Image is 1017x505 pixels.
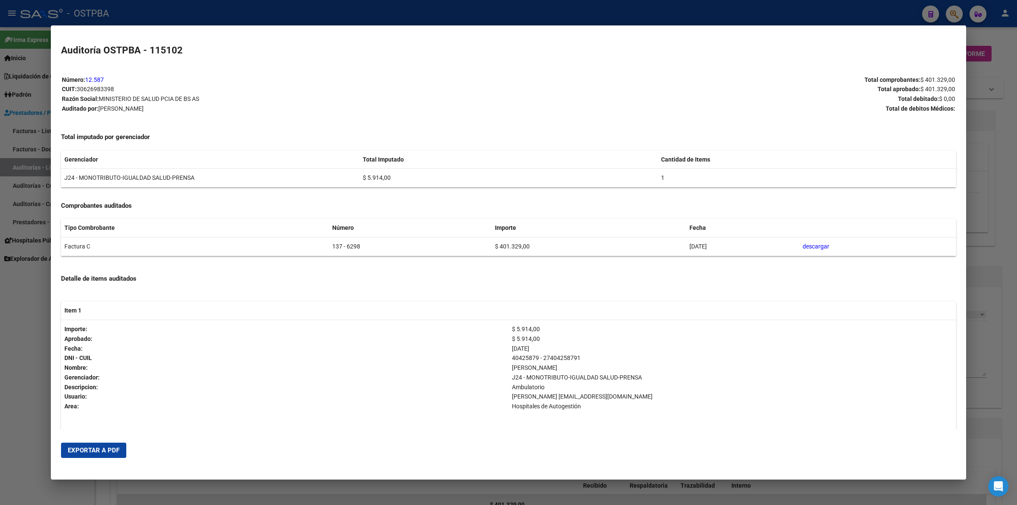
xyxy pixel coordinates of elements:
div: Open Intercom Messenger [988,476,1009,497]
p: Usuario: [64,392,505,402]
p: Fecha: [64,344,505,354]
p: [DATE] [512,344,953,354]
p: Total aprobado: [509,84,955,94]
p: Auditado por: [62,104,508,114]
h4: Total imputado por gerenciador [61,132,956,142]
p: Hospitales de Autogestión [512,402,953,411]
td: $ 5.914,00 [359,169,658,187]
h4: Comprobantes auditados [61,201,956,211]
p: 40425879 - 27404258791 [PERSON_NAME] [512,353,953,373]
p: Gerenciador: [64,373,505,382]
p: [PERSON_NAME] [EMAIL_ADDRESS][DOMAIN_NAME] [512,392,953,402]
h2: Auditoría OSTPBA - 115102 [61,43,956,58]
a: descargar [803,243,829,250]
th: Tipo Combrobante [61,219,329,237]
p: Razón Social: [62,94,508,104]
p: CUIT: [62,84,508,94]
span: $ 401.329,00 [920,76,955,83]
td: 137 - 6298 [329,237,492,256]
th: Número [329,219,492,237]
a: 12.587 [85,76,104,83]
p: Total debitado: [509,94,955,104]
span: MINISTERIO DE SALUD PCIA DE BS AS [99,95,199,102]
p: Total de debitos Médicos: [509,104,955,114]
td: J24 - MONOTRIBUTO-IGUALDAD SALUD-PRENSA [61,169,359,187]
p: Area: [64,402,505,411]
p: Importe: [64,324,505,334]
button: Exportar a PDF [61,443,126,458]
strong: Item 1 [64,307,81,314]
span: [PERSON_NAME] [98,105,144,112]
td: $ 401.329,00 [492,237,686,256]
p: Aprobado: [64,334,505,344]
p: Descripcion: [64,382,505,392]
td: Factura C [61,237,329,256]
p: $ 5.914,00 [512,334,953,344]
span: 30626983398 [77,86,114,92]
p: Total comprobantes: [509,75,955,85]
th: Cantidad de Items [658,151,956,169]
p: Número: [62,75,508,85]
th: Fecha [686,219,799,237]
span: $ 0,00 [939,95,955,102]
th: Total Imputado [359,151,658,169]
th: Importe [492,219,686,237]
span: $ 401.329,00 [920,86,955,92]
p: DNI - CUIL Nombre: [64,353,505,373]
h4: Detalle de items auditados [61,274,956,284]
p: J24 - MONOTRIBUTO-IGUALDAD SALUD-PRENSA [512,373,953,382]
p: $ 5.914,00 [512,324,953,334]
span: Exportar a PDF [68,446,119,454]
td: 1 [658,169,956,187]
p: Ambulatorio [512,382,953,392]
th: Gerenciador [61,151,359,169]
td: [DATE] [686,237,799,256]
